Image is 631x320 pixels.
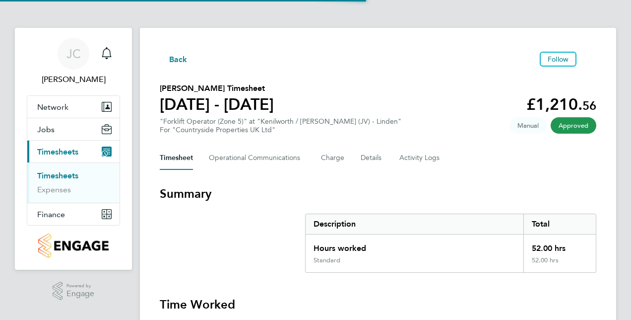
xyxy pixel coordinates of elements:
[27,234,120,258] a: Go to home page
[509,117,547,134] span: This timesheet was manually created.
[160,117,401,134] div: "Forklift Operator (Zone 5)" at "Kenilworth / [PERSON_NAME] (JV) - Linden"
[66,282,94,290] span: Powered by
[580,57,596,62] button: Timesheets Menu
[27,38,120,85] a: JC[PERSON_NAME]
[160,94,274,114] h1: [DATE] - [DATE]
[53,282,95,301] a: Powered byEngage
[160,297,596,313] h3: Time Worked
[523,256,596,272] div: 52.00 hrs
[582,98,596,113] span: 56
[160,126,401,134] div: For "Countryside Properties UK Ltd"
[540,52,576,67] button: Follow
[27,162,120,203] div: Timesheets
[160,53,188,65] button: Back
[27,96,120,118] button: Network
[551,117,596,134] span: This timesheet has been approved.
[306,235,523,256] div: Hours worked
[66,290,94,298] span: Engage
[399,146,441,170] button: Activity Logs
[15,28,132,270] nav: Main navigation
[37,185,71,194] a: Expenses
[526,95,596,114] app-decimal: £1,210.
[209,146,305,170] button: Operational Communications
[37,102,68,112] span: Network
[37,147,78,157] span: Timesheets
[314,256,340,264] div: Standard
[37,125,55,134] span: Jobs
[160,146,193,170] button: Timesheet
[37,171,78,180] a: Timesheets
[37,210,65,219] span: Finance
[305,214,596,273] div: Summary
[169,54,188,66] span: Back
[160,186,596,202] h3: Summary
[27,118,120,140] button: Jobs
[27,74,120,85] span: Jayne Cadman
[548,55,568,64] span: Follow
[321,146,345,170] button: Charge
[66,47,81,60] span: JC
[523,235,596,256] div: 52.00 hrs
[27,141,120,162] button: Timesheets
[160,82,274,94] h2: [PERSON_NAME] Timesheet
[27,203,120,225] button: Finance
[523,214,596,234] div: Total
[361,146,383,170] button: Details
[306,214,523,234] div: Description
[38,234,108,258] img: countryside-properties-logo-retina.png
